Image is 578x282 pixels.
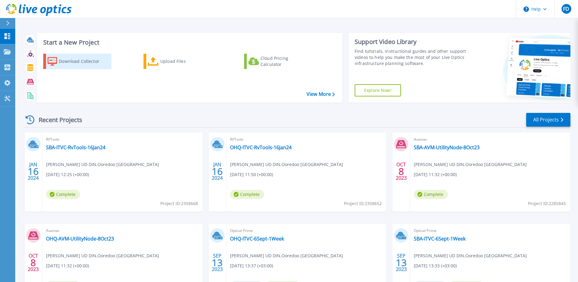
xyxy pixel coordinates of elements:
[414,236,466,242] a: SBA-ITVC-6Sept-1Week
[230,262,273,269] span: [DATE] 13:37 (+03:00)
[27,251,39,274] div: OCT 2023
[414,136,567,143] span: Avamar
[528,200,566,207] span: Project ID: 2285845
[395,160,407,183] div: OCT 2023
[212,260,223,265] span: 13
[344,200,382,207] span: Project ID: 2358652
[355,48,468,67] div: Find tutorials, instructional guides and other support videos to help you make the most of your L...
[23,112,90,127] div: Recent Projects
[307,91,335,97] a: View More
[414,171,457,178] span: [DATE] 11:32 (+00:00)
[27,160,39,183] div: JAN 2024
[230,161,343,168] span: [PERSON_NAME] UD DIN , Ooredoo [GEOGRAPHIC_DATA]
[230,190,264,199] span: Complete
[46,136,199,143] span: RVTools
[395,251,407,274] div: SEP 2023
[211,251,223,274] div: SEP 2023
[46,171,89,178] span: [DATE] 12:25 (+00:00)
[46,262,89,269] span: [DATE] 11:32 (+00:00)
[526,113,570,127] a: All Projects
[396,260,407,265] span: 13
[43,54,111,69] a: Download Collector
[30,260,36,265] span: 8
[230,136,383,143] span: RVTools
[46,144,105,150] a: SBA-ITVC-RvTools-16Jan24
[230,171,273,178] span: [DATE] 11:50 (+00:00)
[230,252,343,259] span: [PERSON_NAME] UD DIN , Ooredoo [GEOGRAPHIC_DATA]
[212,169,223,174] span: 16
[230,227,383,234] span: Optical Prime
[414,190,448,199] span: Complete
[46,190,80,199] span: Complete
[261,55,309,67] div: Cloud Pricing Calculator
[46,252,159,259] span: [PERSON_NAME] UD DIN , Ooredoo [GEOGRAPHIC_DATA]
[244,54,312,69] a: Cloud Pricing Calculator
[46,236,114,242] a: OHQ-AVM-UtilityNode-8Oct23
[414,144,480,150] a: SBA-AVM-UtilityNode-8Oct23
[46,227,199,234] span: Avamar
[59,55,108,67] div: Download Collector
[230,144,292,150] a: OHQ-ITVC-RvTools-16Jan24
[414,161,527,168] span: [PERSON_NAME] UD DIN , Ooredoo [GEOGRAPHIC_DATA]
[414,227,567,234] span: Optical Prime
[144,54,211,69] a: Upload Files
[563,6,569,11] span: FD
[28,169,39,174] span: 16
[160,200,198,207] span: Project ID: 2358668
[414,252,527,259] span: [PERSON_NAME] UD DIN , Ooredoo [GEOGRAPHIC_DATA]
[414,262,457,269] span: [DATE] 13:33 (+03:00)
[43,39,335,46] h3: Start a New Project
[211,160,223,183] div: JAN 2024
[399,169,404,174] span: 8
[160,55,209,67] div: Upload Files
[230,236,284,242] a: OHQ-ITVC-6Sept-1Week
[355,84,401,96] a: Explore Now!
[355,38,468,46] div: Support Video Library
[46,161,159,168] span: [PERSON_NAME] UD DIN , Ooredoo [GEOGRAPHIC_DATA]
